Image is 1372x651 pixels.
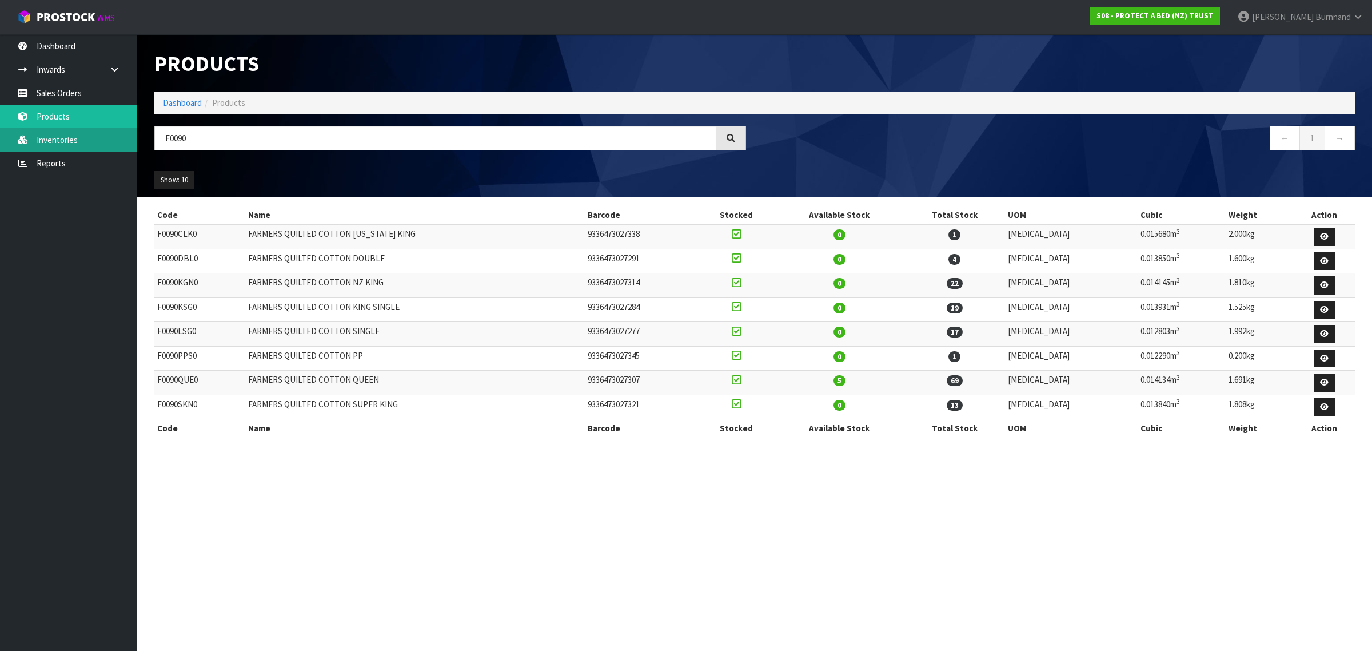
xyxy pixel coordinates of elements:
h1: Products [154,51,746,75]
td: 0.014145m [1138,273,1226,298]
sup: 3 [1176,349,1180,357]
input: Search products [154,126,716,150]
span: 1 [948,351,960,362]
td: F0090PPS0 [154,346,245,371]
td: [MEDICAL_DATA] [1005,322,1137,347]
td: 9336473027284 [585,297,698,322]
td: [MEDICAL_DATA] [1005,297,1137,322]
a: ← [1270,126,1300,150]
td: 9336473027338 [585,224,698,249]
th: Weight [1226,206,1293,224]
td: 1.691kg [1226,371,1293,395]
td: FARMERS QUILTED COTTON SUPER KING [245,395,585,419]
th: Action [1293,419,1355,438]
sup: 3 [1176,374,1180,382]
a: Dashboard [163,97,202,108]
span: 0 [833,303,845,313]
td: F0090QUE0 [154,371,245,395]
td: 9336473027277 [585,322,698,347]
img: cube-alt.png [17,10,31,24]
th: Total Stock [904,206,1005,224]
span: 13 [947,400,963,411]
span: 0 [833,327,845,338]
span: 69 [947,375,963,386]
span: 19 [947,303,963,313]
th: Barcode [585,419,698,438]
td: 0.012290m [1138,346,1226,371]
td: 1.808kg [1226,395,1293,419]
td: [MEDICAL_DATA] [1005,395,1137,419]
td: F0090DBL0 [154,249,245,273]
button: Show: 10 [154,171,194,189]
th: UOM [1005,419,1137,438]
td: FARMERS QUILTED COTTON QUEEN [245,371,585,395]
td: FARMERS QUILTED COTTON DOUBLE [245,249,585,273]
th: Total Stock [904,419,1005,438]
td: 0.012803m [1138,322,1226,347]
td: F0090SKN0 [154,395,245,419]
td: FARMERS QUILTED COTTON PP [245,346,585,371]
span: Products [212,97,245,108]
td: 9336473027345 [585,346,698,371]
td: FARMERS QUILTED COTTON SINGLE [245,322,585,347]
span: 0 [833,254,845,265]
th: Stocked [698,206,774,224]
sup: 3 [1176,300,1180,308]
th: Barcode [585,206,698,224]
td: 2.000kg [1226,224,1293,249]
th: Name [245,206,585,224]
td: F0090LSG0 [154,322,245,347]
strong: S08 - PROTECT A BED (NZ) TRUST [1096,11,1214,21]
a: → [1325,126,1355,150]
td: F0090KSG0 [154,297,245,322]
td: [MEDICAL_DATA] [1005,371,1137,395]
span: Burnnand [1315,11,1351,22]
a: 1 [1299,126,1325,150]
sup: 3 [1176,252,1180,260]
td: 0.013931m [1138,297,1226,322]
td: [MEDICAL_DATA] [1005,273,1137,298]
td: F0090KGN0 [154,273,245,298]
td: FARMERS QUILTED COTTON KING SINGLE [245,297,585,322]
sup: 3 [1176,325,1180,333]
th: Available Stock [774,206,904,224]
span: ProStock [37,10,95,25]
td: 0.013840m [1138,395,1226,419]
sup: 3 [1176,228,1180,236]
td: 9336473027307 [585,371,698,395]
nav: Page navigation [763,126,1355,154]
td: 9336473027321 [585,395,698,419]
td: 1.525kg [1226,297,1293,322]
span: 4 [948,254,960,265]
td: 0.013850m [1138,249,1226,273]
td: [MEDICAL_DATA] [1005,249,1137,273]
span: 0 [833,400,845,411]
span: [PERSON_NAME] [1252,11,1314,22]
td: 1.600kg [1226,249,1293,273]
th: Action [1293,206,1355,224]
td: 0.015680m [1138,224,1226,249]
sup: 3 [1176,276,1180,284]
th: Stocked [698,419,774,438]
td: [MEDICAL_DATA] [1005,224,1137,249]
span: 0 [833,278,845,289]
th: Available Stock [774,419,904,438]
td: FARMERS QUILTED COTTON [US_STATE] KING [245,224,585,249]
span: 0 [833,229,845,240]
th: Cubic [1138,206,1226,224]
th: Code [154,419,245,438]
span: 22 [947,278,963,289]
td: 9336473027291 [585,249,698,273]
td: 0.014134m [1138,371,1226,395]
th: Name [245,419,585,438]
span: 1 [948,229,960,240]
small: WMS [97,13,115,23]
td: 9336473027314 [585,273,698,298]
td: 1.810kg [1226,273,1293,298]
td: F0090CLK0 [154,224,245,249]
th: UOM [1005,206,1137,224]
span: 17 [947,327,963,338]
td: [MEDICAL_DATA] [1005,346,1137,371]
th: Code [154,206,245,224]
td: 0.200kg [1226,346,1293,371]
